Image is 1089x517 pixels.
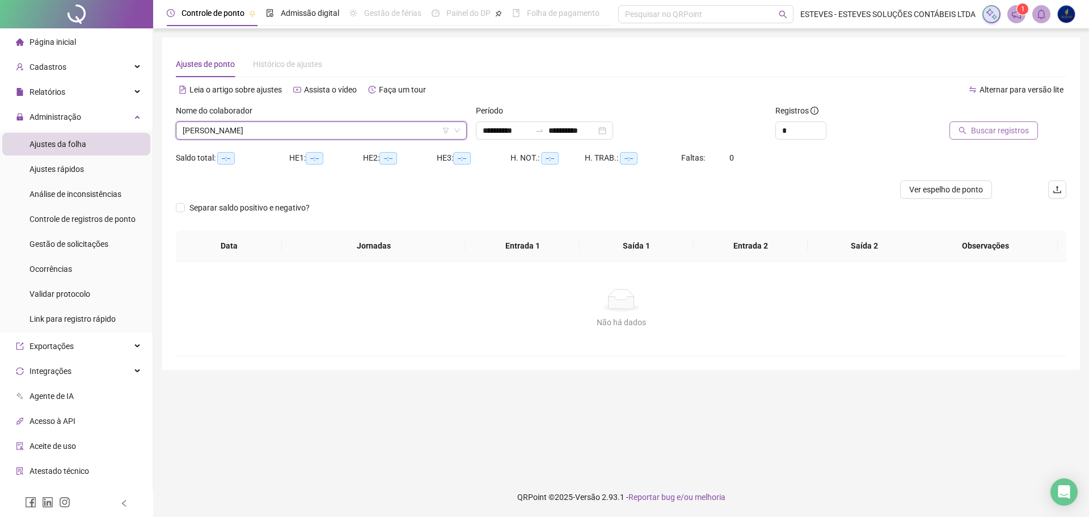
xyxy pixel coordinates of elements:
span: ANA CLARA FREITAS DE BRITO [183,122,460,139]
span: sync [16,367,24,375]
div: H. NOT.: [510,152,585,165]
span: Controle de ponto [181,9,244,18]
img: 58268 [1058,6,1075,23]
span: Gestão de solicitações [29,239,108,249]
span: Histórico de ajustes [253,60,322,69]
span: lock [16,113,24,121]
span: Aceite de uso [29,442,76,451]
span: swap [969,86,977,94]
span: history [368,86,376,94]
button: Ver espelho de ponto [900,180,992,199]
span: Versão [575,493,600,502]
span: solution [16,467,24,475]
span: Ajustes de ponto [176,60,235,69]
span: Controle de registros de ponto [29,215,136,224]
span: Buscar registros [971,124,1029,137]
sup: 1 [1017,3,1028,15]
span: bell [1036,9,1046,19]
span: --:-- [379,152,397,165]
span: --:-- [217,152,235,165]
label: Nome do colaborador [176,104,260,117]
span: Administração [29,112,81,121]
span: Validar protocolo [29,289,90,299]
span: Ver espelho de ponto [909,183,983,196]
span: Ajustes rápidos [29,165,84,174]
span: linkedin [42,497,53,508]
span: Faça um tour [379,85,426,94]
span: Ajustes da folha [29,140,86,149]
span: Exportações [29,342,74,351]
span: Ocorrências [29,264,72,274]
span: filter [442,127,449,134]
span: --:-- [306,152,323,165]
span: file [16,88,24,96]
div: HE 1: [289,152,363,165]
span: notification [1011,9,1022,19]
span: --:-- [453,152,471,165]
button: Buscar registros [949,121,1038,140]
span: down [454,127,461,134]
div: H. TRAB.: [585,152,681,165]
th: Saída 1 [580,230,694,262]
span: ESTEVES - ESTEVES SOLUÇÕES CONTÁBEIS LTDA [800,8,976,20]
span: Registros [775,104,818,117]
span: --:-- [541,152,559,165]
span: Página inicial [29,37,76,47]
span: upload [1053,185,1062,194]
span: Cadastros [29,62,66,72]
span: dashboard [432,9,440,17]
th: Jornadas [282,230,466,262]
span: Acesso à API [29,417,75,426]
span: 0 [729,153,734,162]
span: info-circle [811,107,818,115]
img: sparkle-icon.fc2bf0ac1784a2077858766a79e2daf3.svg [985,8,998,20]
span: file-text [179,86,187,94]
span: sun [349,9,357,17]
span: search [779,10,787,19]
span: clock-circle [167,9,175,17]
span: Relatórios [29,87,65,96]
span: Agente de IA [29,392,74,401]
div: Open Intercom Messenger [1050,478,1078,506]
th: Observações [913,230,1058,262]
span: Leia o artigo sobre ajustes [189,85,282,94]
span: home [16,38,24,46]
span: Alternar para versão lite [980,85,1063,94]
label: Período [476,104,510,117]
span: youtube [293,86,301,94]
span: Admissão digital [281,9,339,18]
span: left [120,499,128,507]
span: 1 [1021,5,1025,13]
span: file-done [266,9,274,17]
span: to [535,126,544,135]
span: Folha de pagamento [527,9,600,18]
span: user-add [16,63,24,71]
span: Faltas: [681,153,707,162]
span: Painel do DP [446,9,491,18]
span: --:-- [620,152,638,165]
span: Separar saldo positivo e negativo? [185,201,314,214]
div: Saldo total: [176,152,289,165]
div: HE 2: [363,152,437,165]
span: facebook [25,497,36,508]
span: book [512,9,520,17]
span: Observações [922,239,1049,252]
span: api [16,417,24,425]
span: Integrações [29,367,71,376]
span: search [959,127,966,134]
div: HE 3: [437,152,510,165]
span: pushpin [249,10,256,17]
span: Link para registro rápido [29,314,116,323]
span: audit [16,442,24,450]
th: Saída 2 [808,230,922,262]
th: Entrada 1 [466,230,580,262]
span: swap-right [535,126,544,135]
span: Análise de inconsistências [29,190,121,199]
span: Assista o vídeo [304,85,357,94]
span: Reportar bug e/ou melhoria [628,493,725,502]
span: Atestado técnico [29,466,89,476]
span: export [16,342,24,350]
span: instagram [59,497,70,508]
div: Não há dados [189,316,1053,329]
th: Entrada 2 [694,230,808,262]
